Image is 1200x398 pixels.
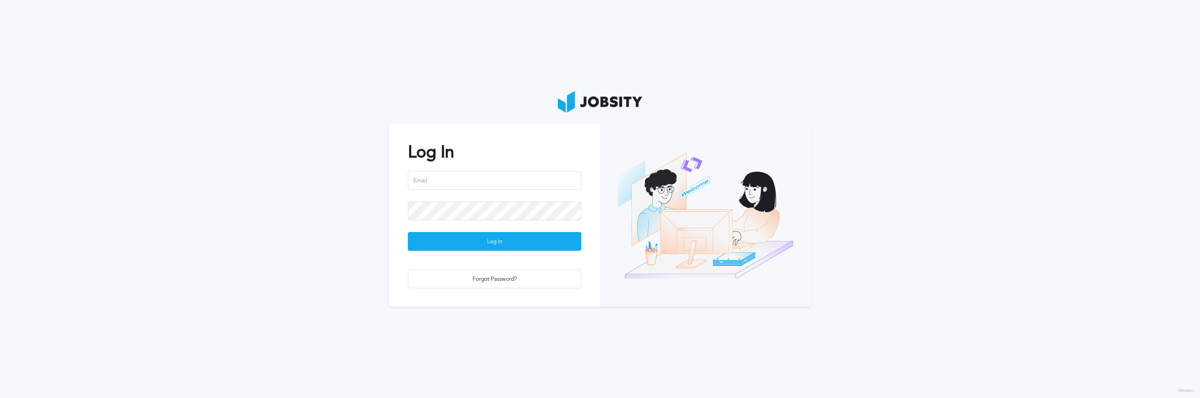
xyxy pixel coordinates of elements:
button: Log In [408,232,581,251]
button: Forgot Password? [408,270,581,288]
label: Version: [1178,388,1195,394]
h2: Log In [408,143,581,162]
div: Forgot Password? [408,270,581,289]
input: Email [408,171,581,190]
